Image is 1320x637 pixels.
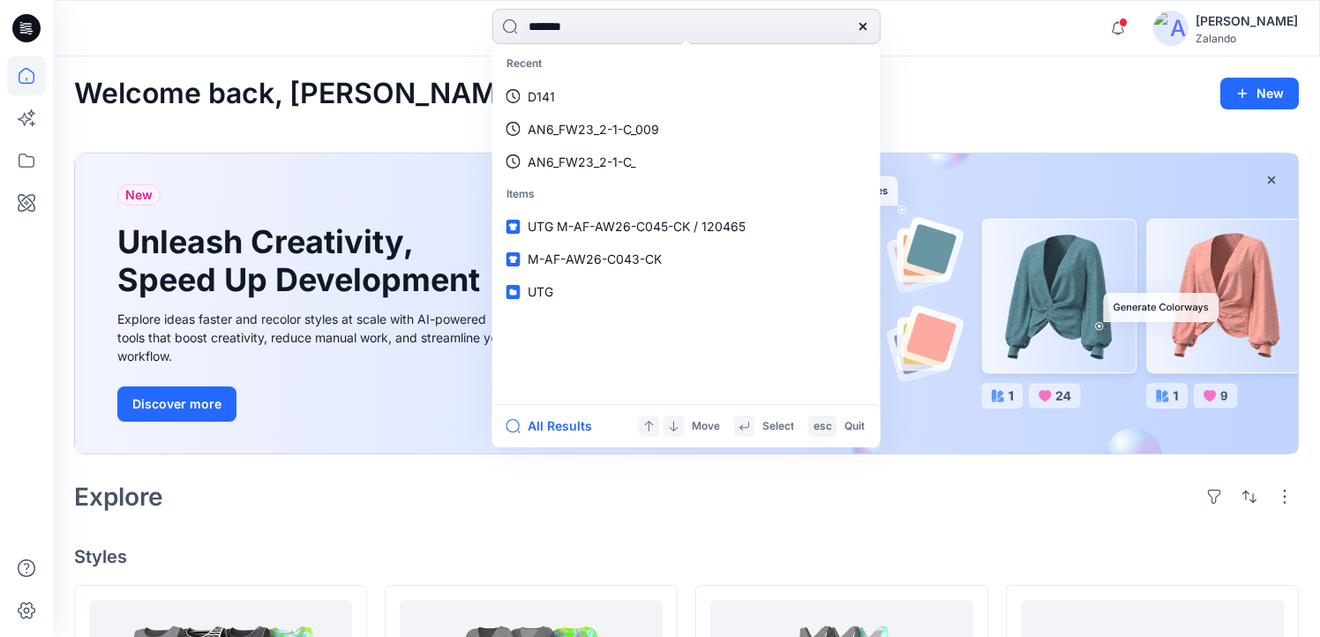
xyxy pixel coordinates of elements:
p: AN6_FW23_2-1-C_ [528,153,636,171]
div: [PERSON_NAME] [1196,11,1298,32]
p: Quit [844,417,865,436]
h1: Unleash Creativity, Speed Up Development [117,223,488,299]
h2: Explore [74,483,163,511]
p: Items [496,178,877,211]
span: M-AF-AW26-C043-CK [528,251,662,266]
p: Move [692,417,720,436]
div: Zalando [1196,32,1298,45]
a: Discover more [117,386,514,422]
a: D141 [496,80,877,113]
p: esc [814,417,832,436]
span: UTG M-AF-AW26-C045-CK / 120465 [528,219,746,234]
p: Recent [496,48,877,80]
a: AN6_FW23_2-1-C_ [496,146,877,178]
span: UTG [528,284,553,299]
img: avatar [1153,11,1189,46]
button: All Results [506,416,604,437]
a: AN6_FW23_2-1-C_009 [496,113,877,146]
span: New [125,184,153,206]
p: D141 [528,87,555,106]
div: Explore ideas faster and recolor styles at scale with AI-powered tools that boost creativity, red... [117,310,514,365]
button: Discover more [117,386,236,422]
a: UTG M-AF-AW26-C045-CK / 120465 [496,210,877,243]
a: M-AF-AW26-C043-CK [496,243,877,275]
h2: Welcome back, [PERSON_NAME] [74,78,525,110]
a: UTG [496,275,877,308]
h4: Styles [74,546,1299,567]
button: New [1220,78,1299,109]
p: Select [762,417,794,436]
p: AN6_FW23_2-1-C_009 [528,120,659,139]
